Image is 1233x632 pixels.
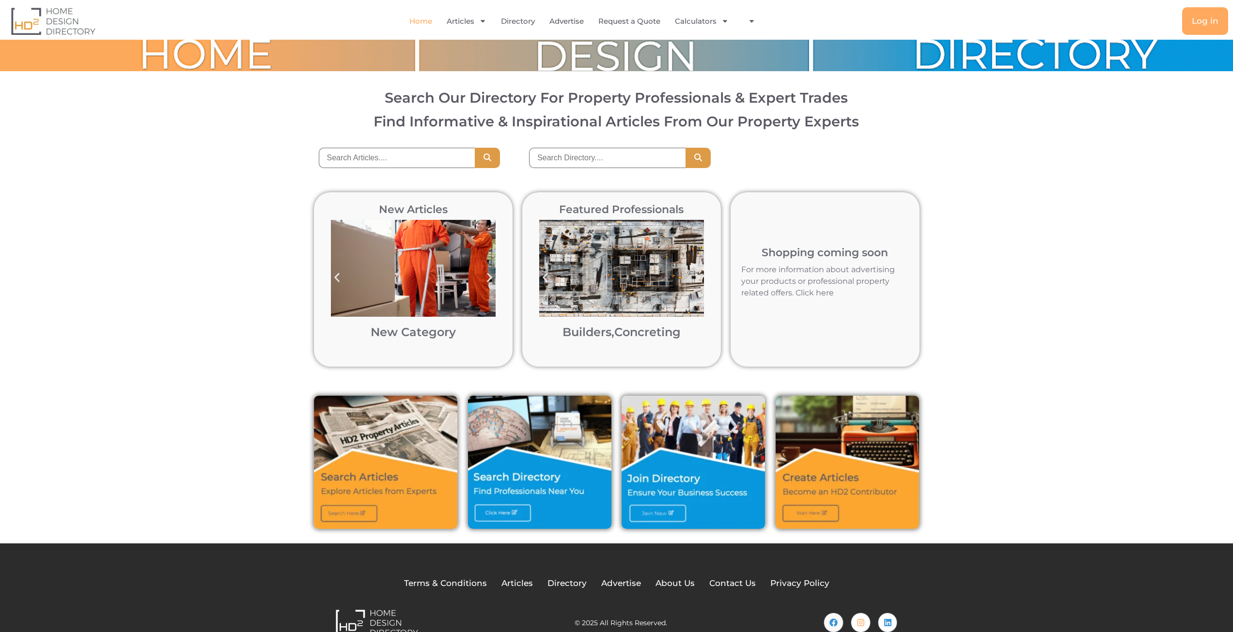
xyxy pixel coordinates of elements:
div: Previous slide [534,267,556,289]
h3: Find Informative & Inspirational Articles From Our Property Experts [22,114,1211,128]
span: Log in [1192,17,1218,25]
a: New Category [371,325,456,339]
h2: , [539,326,704,338]
a: Articles [447,10,486,32]
a: Advertise [549,10,584,32]
a: Builders [562,325,611,339]
input: Search Directory.... [529,148,686,168]
a: Calculators [675,10,729,32]
div: Previous slide [326,267,348,289]
a: About Us [656,577,695,590]
a: Advertise [601,577,641,590]
a: Log in [1182,7,1228,35]
a: Directory [501,10,535,32]
div: 3 / 12 [534,215,709,355]
h2: New Articles [326,204,500,215]
div: 3 / 12 [326,215,500,355]
a: Home [409,10,432,32]
div: Next slide [479,267,500,289]
a: Privacy Policy [770,577,829,590]
h2: Featured Professionals [534,204,709,215]
a: Contact Us [709,577,756,590]
input: Search Articles.... [319,148,475,168]
button: Search [686,148,711,168]
h2: © 2025 All Rights Reserved. [575,619,667,626]
a: Request a Quote [598,10,660,32]
div: Next slide [687,267,709,289]
a: Concreting [614,325,681,339]
nav: Menu [250,10,922,32]
a: Terms & Conditions [404,577,487,590]
button: Search [475,148,500,168]
a: Directory [547,577,587,590]
h2: Search Our Directory For Property Professionals & Expert Trades [22,91,1211,105]
a: Articles [501,577,533,590]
